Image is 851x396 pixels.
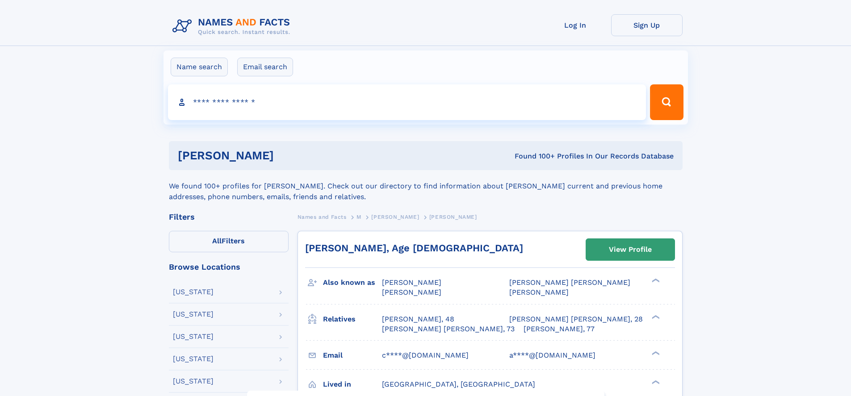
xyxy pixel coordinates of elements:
h3: Lived in [323,377,382,392]
a: M [356,211,361,222]
span: All [212,237,222,245]
label: Email search [237,58,293,76]
a: View Profile [586,239,675,260]
a: [PERSON_NAME], 48 [382,314,454,324]
label: Name search [171,58,228,76]
a: Log In [540,14,611,36]
h3: Email [323,348,382,363]
h3: Also known as [323,275,382,290]
span: [PERSON_NAME] [371,214,419,220]
span: [PERSON_NAME] [429,214,477,220]
div: ❯ [650,350,660,356]
div: [US_STATE] [173,378,214,385]
div: ❯ [650,379,660,385]
div: [US_STATE] [173,288,214,296]
div: Filters [169,213,289,221]
div: Browse Locations [169,263,289,271]
a: [PERSON_NAME] [PERSON_NAME], 73 [382,324,515,334]
a: [PERSON_NAME], 77 [524,324,595,334]
div: [US_STATE] [173,355,214,363]
div: ❯ [650,278,660,283]
h1: [PERSON_NAME] [178,150,394,161]
span: [PERSON_NAME] [PERSON_NAME] [509,278,630,287]
div: Found 100+ Profiles In Our Records Database [394,151,674,161]
a: Names and Facts [298,211,347,222]
span: [PERSON_NAME] [509,288,569,296]
a: [PERSON_NAME] [371,211,419,222]
img: Logo Names and Facts [169,14,298,38]
h3: Relatives [323,312,382,327]
a: [PERSON_NAME] [PERSON_NAME], 28 [509,314,643,324]
a: [PERSON_NAME], Age [DEMOGRAPHIC_DATA] [305,242,523,254]
span: [PERSON_NAME] [382,278,441,287]
div: We found 100+ profiles for [PERSON_NAME]. Check out our directory to find information about [PERS... [169,170,683,202]
input: search input [168,84,646,120]
span: M [356,214,361,220]
a: Sign Up [611,14,683,36]
div: [US_STATE] [173,311,214,318]
span: [PERSON_NAME] [382,288,441,296]
div: ❯ [650,314,660,320]
div: View Profile [609,239,652,260]
label: Filters [169,231,289,252]
button: Search Button [650,84,683,120]
span: [GEOGRAPHIC_DATA], [GEOGRAPHIC_DATA] [382,380,535,388]
div: [US_STATE] [173,333,214,340]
